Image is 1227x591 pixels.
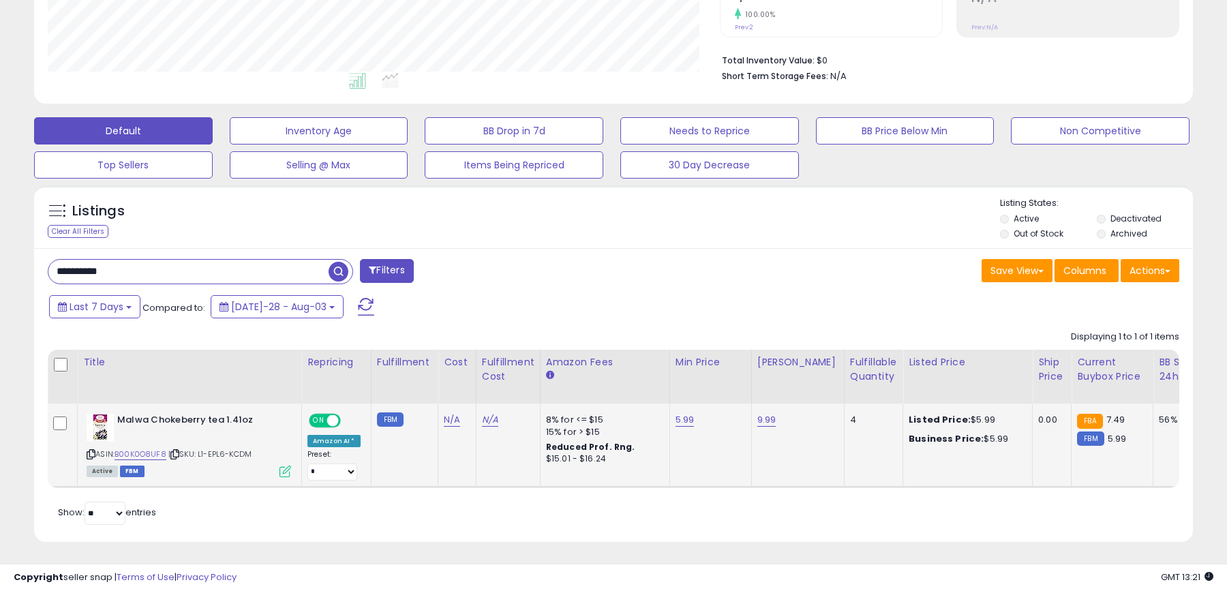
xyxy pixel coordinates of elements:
[1106,413,1125,426] span: 7.49
[211,295,344,318] button: [DATE]-28 - Aug-03
[87,414,291,476] div: ASIN:
[49,295,140,318] button: Last 7 Days
[1011,117,1190,145] button: Non Competitive
[115,449,166,460] a: B00K0O8UF8
[231,300,327,314] span: [DATE]-28 - Aug-03
[1038,355,1065,384] div: Ship Price
[1077,414,1102,429] small: FBA
[307,450,361,481] div: Preset:
[117,571,175,584] a: Terms of Use
[676,413,695,427] a: 5.99
[1108,432,1127,445] span: 5.99
[142,301,205,314] span: Compared to:
[722,51,1169,67] li: $0
[546,414,659,426] div: 8% for <= $15
[377,355,432,369] div: Fulfillment
[676,355,746,369] div: Min Price
[546,426,659,438] div: 15% for > $15
[48,225,108,238] div: Clear All Filters
[83,355,296,369] div: Title
[1038,414,1061,426] div: 0.00
[307,435,361,447] div: Amazon AI *
[1014,213,1039,224] label: Active
[909,433,1022,445] div: $5.99
[757,355,838,369] div: [PERSON_NAME]
[735,23,753,31] small: Prev: 2
[1055,259,1119,282] button: Columns
[1014,228,1063,239] label: Out of Stock
[230,117,408,145] button: Inventory Age
[230,151,408,179] button: Selling @ Max
[14,571,237,584] div: seller snap | |
[34,117,213,145] button: Default
[310,415,327,427] span: ON
[1110,228,1147,239] label: Archived
[816,117,995,145] button: BB Price Below Min
[722,55,815,66] b: Total Inventory Value:
[909,414,1022,426] div: $5.99
[307,355,365,369] div: Repricing
[339,415,361,427] span: OFF
[909,432,984,445] b: Business Price:
[58,506,156,519] span: Show: entries
[360,259,413,283] button: Filters
[546,441,635,453] b: Reduced Prof. Rng.
[117,414,283,430] b: Malwa Chokeberry tea 1.41oz
[177,571,237,584] a: Privacy Policy
[546,369,554,382] small: Amazon Fees.
[1121,259,1179,282] button: Actions
[482,355,534,384] div: Fulfillment Cost
[425,151,603,179] button: Items Being Repriced
[377,412,404,427] small: FBM
[741,10,776,20] small: 100.00%
[620,151,799,179] button: 30 Day Decrease
[482,413,498,427] a: N/A
[14,571,63,584] strong: Copyright
[425,117,603,145] button: BB Drop in 7d
[722,70,828,82] b: Short Term Storage Fees:
[757,413,776,427] a: 9.99
[850,414,892,426] div: 4
[168,449,252,459] span: | SKU: L1-EPL6-KCDM
[546,355,664,369] div: Amazon Fees
[850,355,897,384] div: Fulfillable Quantity
[909,413,971,426] b: Listed Price:
[34,151,213,179] button: Top Sellers
[971,23,998,31] small: Prev: N/A
[1159,414,1204,426] div: 56%
[120,466,145,477] span: FBM
[1071,331,1179,344] div: Displaying 1 to 1 of 1 items
[909,355,1027,369] div: Listed Price
[1161,571,1213,584] span: 2025-08-12 13:21 GMT
[1077,431,1104,446] small: FBM
[546,453,659,465] div: $15.01 - $16.24
[1000,197,1192,210] p: Listing States:
[1159,355,1209,384] div: BB Share 24h.
[1110,213,1162,224] label: Deactivated
[830,70,847,82] span: N/A
[1077,355,1147,384] div: Current Buybox Price
[1063,264,1106,277] span: Columns
[72,202,125,221] h5: Listings
[87,466,118,477] span: All listings currently available for purchase on Amazon
[444,413,460,427] a: N/A
[982,259,1052,282] button: Save View
[87,414,114,441] img: 41z+eGFvOAL._SL40_.jpg
[444,355,470,369] div: Cost
[620,117,799,145] button: Needs to Reprice
[70,300,123,314] span: Last 7 Days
